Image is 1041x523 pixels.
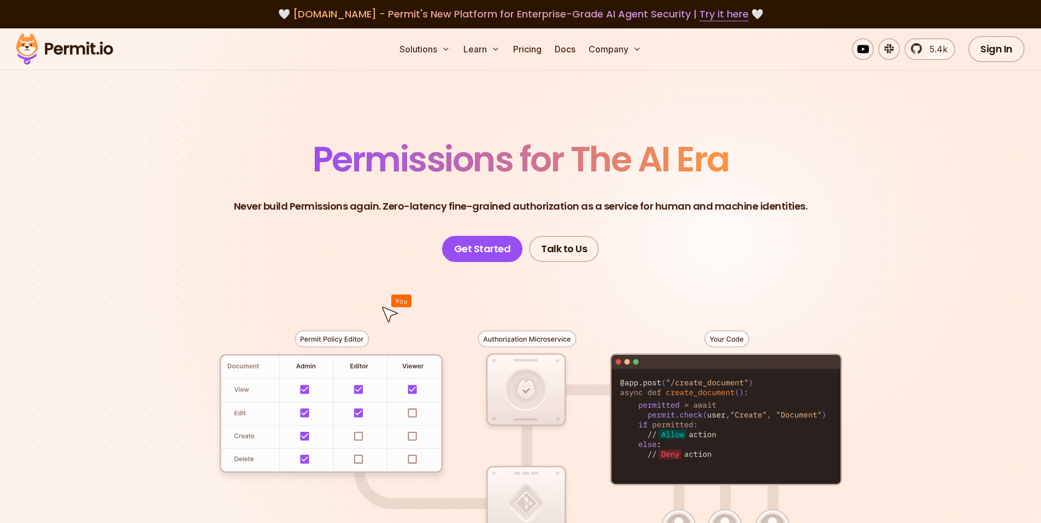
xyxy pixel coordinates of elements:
a: Get Started [442,236,523,262]
p: Never build Permissions again. Zero-latency fine-grained authorization as a service for human and... [234,199,808,214]
button: Solutions [395,38,455,60]
a: Try it here [699,7,749,21]
a: 5.4k [904,38,955,60]
a: Talk to Us [529,236,599,262]
a: Sign In [968,36,1025,62]
span: Permissions for The AI Era [313,135,729,183]
img: Permit logo [11,31,118,68]
div: 🤍 🤍 [26,7,1015,22]
button: Company [584,38,646,60]
a: Pricing [509,38,546,60]
span: [DOMAIN_NAME] - Permit's New Platform for Enterprise-Grade AI Agent Security | [293,7,749,21]
button: Learn [459,38,504,60]
span: 5.4k [923,43,948,56]
a: Docs [550,38,580,60]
